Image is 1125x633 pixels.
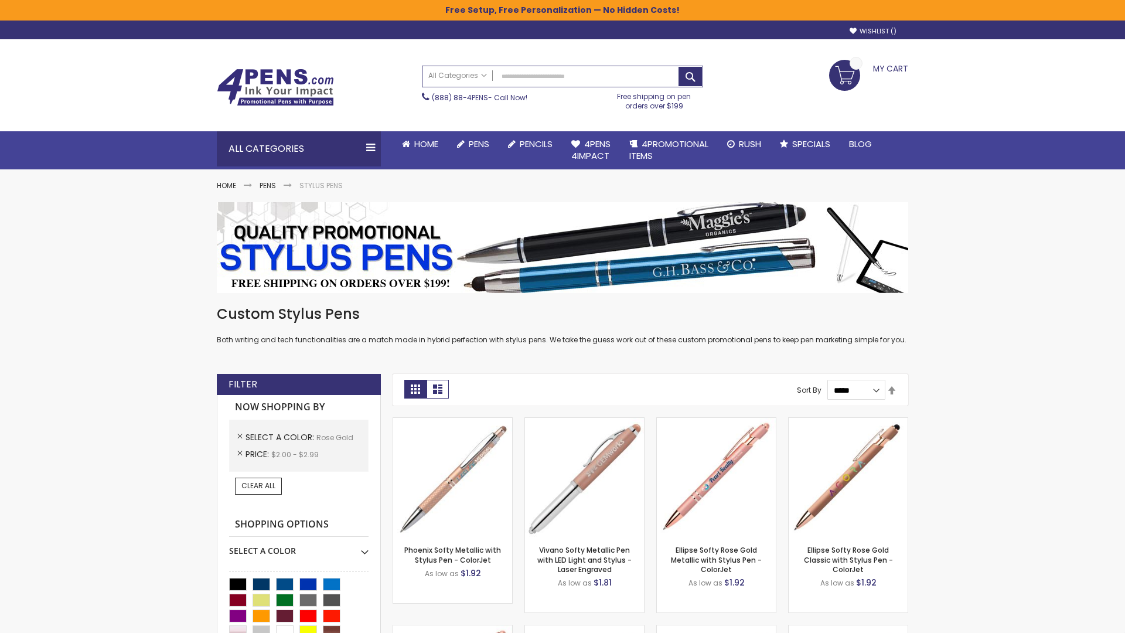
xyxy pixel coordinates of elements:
[789,417,908,427] a: Ellipse Softy Rose Gold Classic with Stylus Pen - ColorJet-Rose Gold
[448,131,499,157] a: Pens
[499,131,562,157] a: Pencils
[771,131,840,157] a: Specials
[428,71,487,80] span: All Categories
[558,578,592,588] span: As low as
[271,450,319,460] span: $2.00 - $2.99
[469,138,489,150] span: Pens
[629,138,708,162] span: 4PROMOTIONAL ITEMS
[849,138,872,150] span: Blog
[217,181,236,190] a: Home
[393,131,448,157] a: Home
[425,569,459,578] span: As low as
[217,131,381,166] div: All Categories
[393,418,512,537] img: Phoenix Softy Metallic with Stylus Pen - ColorJet-Rose gold
[246,431,316,443] span: Select A Color
[562,131,620,169] a: 4Pens4impact
[688,578,722,588] span: As low as
[461,567,481,579] span: $1.92
[804,545,893,574] a: Ellipse Softy Rose Gold Classic with Stylus Pen - ColorJet
[620,131,718,169] a: 4PROMOTIONALITEMS
[840,131,881,157] a: Blog
[657,418,776,537] img: Ellipse Softy Rose Gold Metallic with Stylus Pen - ColorJet-Rose Gold
[217,69,334,106] img: 4Pens Custom Pens and Promotional Products
[432,93,488,103] a: (888) 88-4PENS
[422,66,493,86] a: All Categories
[217,305,908,324] h1: Custom Stylus Pens
[414,138,438,150] span: Home
[797,385,821,395] label: Sort By
[299,181,343,190] strong: Stylus Pens
[241,481,275,491] span: Clear All
[537,545,632,574] a: Vivano Softy Metallic Pen with LED Light and Stylus - Laser Engraved
[404,545,501,564] a: Phoenix Softy Metallic with Stylus Pen - ColorJet
[229,378,257,391] strong: Filter
[229,395,369,420] strong: Now Shopping by
[246,448,271,460] span: Price
[789,418,908,537] img: Ellipse Softy Rose Gold Classic with Stylus Pen - ColorJet-Rose Gold
[850,27,896,36] a: Wishlist
[217,305,908,345] div: Both writing and tech functionalities are a match made in hybrid perfection with stylus pens. We ...
[792,138,830,150] span: Specials
[229,512,369,537] strong: Shopping Options
[260,181,276,190] a: Pens
[739,138,761,150] span: Rush
[724,577,745,588] span: $1.92
[525,417,644,427] a: Vivano Softy Metallic Pen with LED Light and Stylus - Laser Engraved-Rose Gold
[856,577,877,588] span: $1.92
[393,417,512,427] a: Phoenix Softy Metallic with Stylus Pen - ColorJet-Rose gold
[217,202,908,293] img: Stylus Pens
[404,380,427,399] strong: Grid
[820,578,854,588] span: As low as
[525,418,644,537] img: Vivano Softy Metallic Pen with LED Light and Stylus - Laser Engraved-Rose Gold
[571,138,611,162] span: 4Pens 4impact
[229,537,369,557] div: Select A Color
[605,87,704,111] div: Free shipping on pen orders over $199
[671,545,762,574] a: Ellipse Softy Rose Gold Metallic with Stylus Pen - ColorJet
[718,131,771,157] a: Rush
[520,138,553,150] span: Pencils
[235,478,282,494] a: Clear All
[657,417,776,427] a: Ellipse Softy Rose Gold Metallic with Stylus Pen - ColorJet-Rose Gold
[594,577,612,588] span: $1.81
[432,93,527,103] span: - Call Now!
[316,433,353,443] span: Rose Gold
